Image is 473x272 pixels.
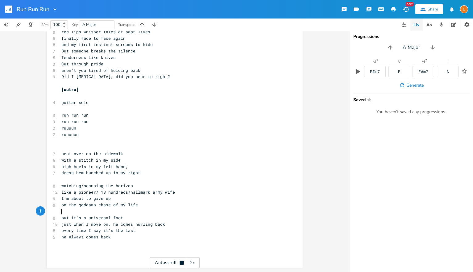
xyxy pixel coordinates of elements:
span: ruuuuun [61,132,79,137]
span: every time I say it's the last [61,228,135,233]
div: I [447,60,448,64]
div: Erin Nicolle [460,5,468,13]
span: [outro] [61,87,79,92]
div: A [446,70,449,74]
span: I'm about to give up [61,196,111,201]
span: watching/scanning the horizon [61,183,133,188]
span: guitar solo [61,100,89,105]
div: 2x [187,257,198,268]
span: high heels in my left hand, [61,164,128,169]
sup: 7 [376,59,378,62]
div: Share [428,6,438,12]
div: You haven't saved any progressions. [353,109,469,115]
span: dress hem bunched up in my right [61,170,140,175]
div: V [398,60,400,64]
span: Cut through pride [61,61,103,67]
div: vi [422,60,425,64]
div: BPM [41,23,48,27]
div: Transpose [118,23,135,27]
span: he always comes back [61,234,111,240]
div: New [406,2,414,6]
span: Generate [406,82,424,88]
span: red lips whisper tales of past lives [61,29,150,35]
div: Autoscroll [150,257,200,268]
span: bent over on the sidewalk [61,151,123,156]
span: Saved [353,97,466,102]
span: like a pioneer/ 18 hundreds/hallmark army wife [61,189,175,195]
span: ruuuun [61,125,76,131]
sup: 7 [425,59,427,62]
span: run run run [61,112,89,118]
span: But someone breaks the silence [61,48,135,54]
span: Did I [MEDICAL_DATA], did you hear me right? [61,74,170,79]
div: Key [72,23,78,27]
span: aren't you tired of holding back [61,68,140,73]
span: on the goddamn chase of my life [61,202,138,208]
div: vi [373,60,376,64]
button: New [400,4,412,15]
div: Progressions [353,35,469,39]
span: and my first instinct screams to hide [61,42,153,47]
span: run run run [61,119,89,124]
div: F#m7 [418,70,428,74]
span: just when I move on, he comes hurling back [61,221,165,227]
button: Share [415,4,443,14]
button: Generate [396,80,426,91]
span: with a stitch in my side [61,157,121,163]
span: Run Run Run [17,6,49,12]
button: E [460,2,468,16]
span: but it's a universal fact [61,215,123,220]
span: A Major [82,22,96,27]
div: F#m7 [370,70,380,74]
span: finally face to face again [61,35,126,41]
span: Tenderness like knives [61,55,116,60]
span: A Major [403,44,420,51]
div: E [398,70,400,74]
